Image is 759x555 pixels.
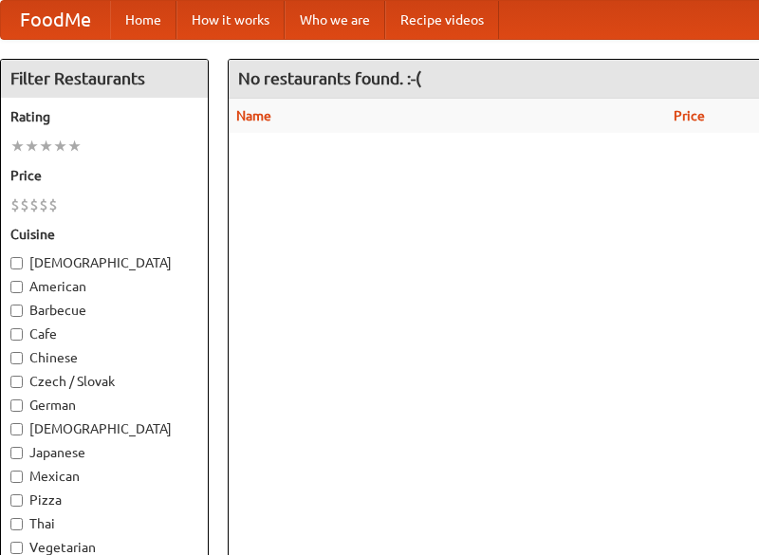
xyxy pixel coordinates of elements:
h5: Price [10,166,198,185]
a: FoodMe [1,1,110,39]
input: German [10,399,23,412]
ng-pluralize: No restaurants found. :-( [238,69,421,87]
input: Mexican [10,471,23,483]
li: ★ [67,136,82,157]
li: ★ [10,136,25,157]
h4: Filter Restaurants [1,60,208,98]
input: [DEMOGRAPHIC_DATA] [10,423,23,435]
li: ★ [39,136,53,157]
input: Barbecue [10,305,23,317]
label: American [10,277,198,296]
label: Chinese [10,348,198,367]
label: Pizza [10,490,198,509]
a: Name [236,108,271,123]
input: Pizza [10,494,23,507]
h5: Cuisine [10,225,198,244]
input: Vegetarian [10,542,23,554]
li: $ [48,194,58,215]
li: $ [20,194,29,215]
label: Mexican [10,467,198,486]
li: ★ [53,136,67,157]
a: How it works [176,1,285,39]
input: Chinese [10,352,23,364]
input: Japanese [10,447,23,459]
label: [DEMOGRAPHIC_DATA] [10,419,198,438]
label: Barbecue [10,301,198,320]
label: Czech / Slovak [10,372,198,391]
input: Cafe [10,328,23,341]
li: $ [29,194,39,215]
label: Cafe [10,324,198,343]
a: Who we are [285,1,385,39]
label: Thai [10,514,198,533]
a: Home [110,1,176,39]
label: German [10,396,198,415]
label: [DEMOGRAPHIC_DATA] [10,253,198,272]
h5: Rating [10,107,198,126]
input: [DEMOGRAPHIC_DATA] [10,257,23,269]
a: Price [674,108,705,123]
li: $ [39,194,48,215]
li: $ [10,194,20,215]
input: Thai [10,518,23,530]
input: American [10,281,23,293]
a: Recipe videos [385,1,499,39]
label: Japanese [10,443,198,462]
input: Czech / Slovak [10,376,23,388]
li: ★ [25,136,39,157]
